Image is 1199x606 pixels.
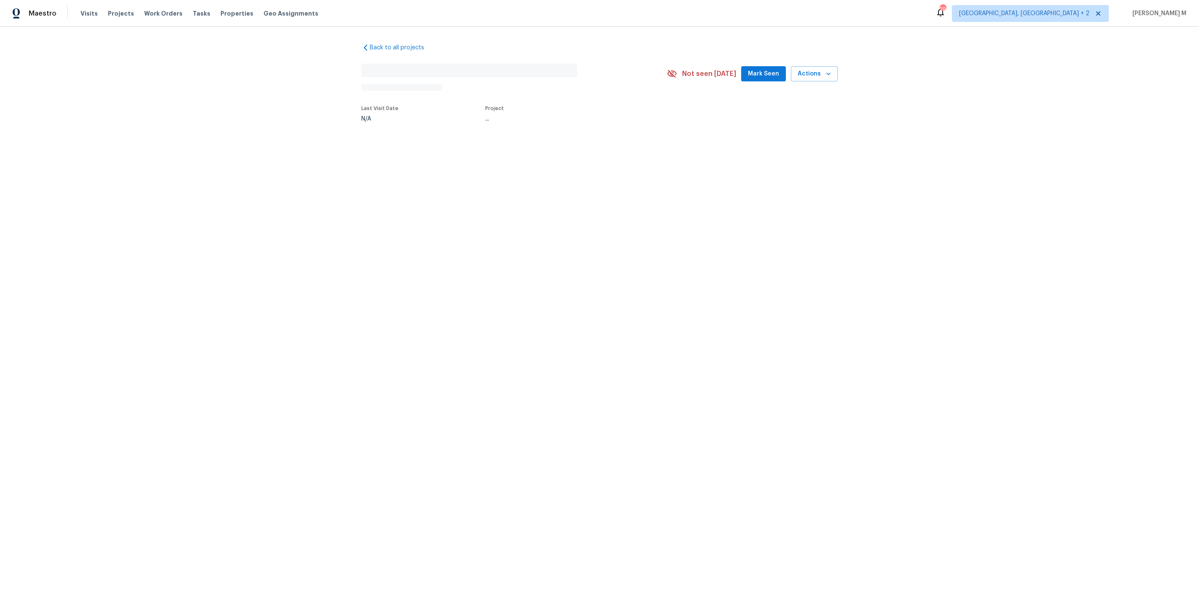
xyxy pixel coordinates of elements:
div: N/A [361,116,398,122]
span: Maestro [29,9,56,18]
span: Work Orders [144,9,183,18]
span: [PERSON_NAME] M [1129,9,1186,18]
span: [GEOGRAPHIC_DATA], [GEOGRAPHIC_DATA] + 2 [959,9,1089,18]
button: Actions [791,66,838,82]
span: Not seen [DATE] [682,70,736,78]
span: Tasks [193,11,210,16]
span: Actions [798,69,831,79]
span: Projects [108,9,134,18]
div: 29 [940,5,946,13]
span: Last Visit Date [361,106,398,111]
div: ... [485,116,647,122]
button: Mark Seen [741,66,786,82]
span: Visits [81,9,98,18]
span: Mark Seen [748,69,779,79]
span: Properties [220,9,253,18]
a: Back to all projects [361,43,442,52]
span: Geo Assignments [263,9,318,18]
span: Project [485,106,504,111]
